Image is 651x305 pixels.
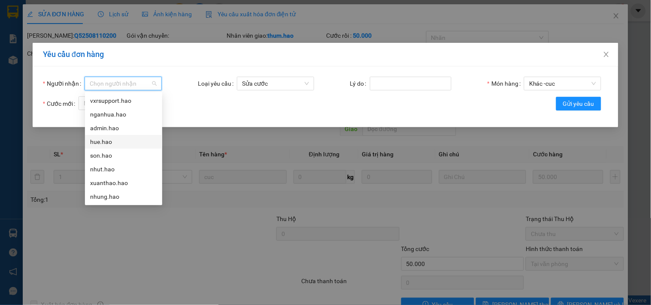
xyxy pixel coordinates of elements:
input: Cước mới [79,96,134,110]
div: son.hao [90,151,157,160]
div: nhut.hao [85,162,162,176]
div: hue.hao [90,137,157,147]
span: - cuc [544,80,555,87]
div: admin.hao [90,123,157,133]
label: Món hàng [487,77,524,90]
input: Lý do [370,77,451,90]
div: son.hao [85,149,162,162]
button: Gửi yêu cầu [556,97,601,111]
div: vxrsupport.hao [85,94,162,108]
div: nhut.hao [90,164,157,174]
div: Yêu cầu đơn hàng [43,50,608,59]
span: Gửi yêu cầu [563,99,594,108]
div: xuanthao.hao [85,176,162,190]
button: Close [594,43,618,67]
span: close [603,51,610,58]
span: Sửa cước [242,77,309,90]
div: nganhua.hao [90,110,157,119]
div: xuanthao.hao [90,178,157,188]
input: Người nhận [90,77,151,90]
label: Loại yêu cầu [198,77,237,90]
div: admin.hao [85,121,162,135]
span: Khác [529,77,596,90]
label: Người nhận [43,77,85,90]
div: nhung.hao [85,190,162,203]
label: Lý do [350,77,370,90]
div: nhung.hao [90,192,157,201]
div: nganhua.hao [85,108,162,121]
div: vxrsupport.hao [90,96,157,105]
div: hue.hao [85,135,162,149]
label: Cước mới [43,97,79,111]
